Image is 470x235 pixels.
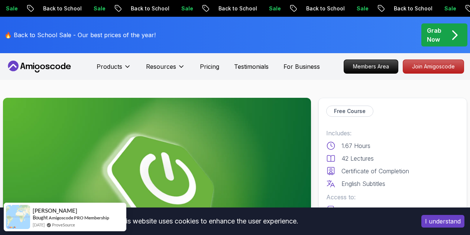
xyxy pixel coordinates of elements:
[213,5,263,12] p: Back to School
[403,59,464,74] a: Join Amigoscode
[427,26,441,44] p: Grab Now
[97,62,122,71] p: Products
[326,129,459,138] p: Includes:
[351,5,375,12] p: Sale
[4,30,156,39] p: 🔥 Back to School Sale - Our best prices of the year!
[6,213,410,229] div: This website uses cookies to enhance the user experience.
[146,62,176,71] p: Resources
[52,222,75,228] a: ProveSource
[49,215,109,220] a: Amigoscode PRO Membership
[341,179,385,188] p: English Subtitles
[37,5,88,12] p: Back to School
[341,154,374,163] p: 42 Lectures
[344,59,398,74] a: Members Area
[200,62,219,71] a: Pricing
[175,5,199,12] p: Sale
[33,207,77,214] span: [PERSON_NAME]
[97,62,131,77] button: Products
[341,167,409,176] p: Certificate of Completion
[334,107,366,115] p: Free Course
[263,5,287,12] p: Sale
[33,222,45,228] span: [DATE]
[341,205,403,214] p: AmigosCode Textbook
[388,5,438,12] p: Back to School
[125,5,175,12] p: Back to School
[6,205,30,229] img: provesource social proof notification image
[33,215,48,220] span: Bought
[146,62,185,77] button: Resources
[234,62,269,71] a: Testimonials
[88,5,111,12] p: Sale
[438,5,462,12] p: Sale
[283,62,320,71] a: For Business
[326,193,459,202] p: Access to:
[421,215,464,228] button: Accept cookies
[344,60,398,73] p: Members Area
[300,5,351,12] p: Back to School
[341,141,370,150] p: 1.67 Hours
[403,60,464,73] p: Join Amigoscode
